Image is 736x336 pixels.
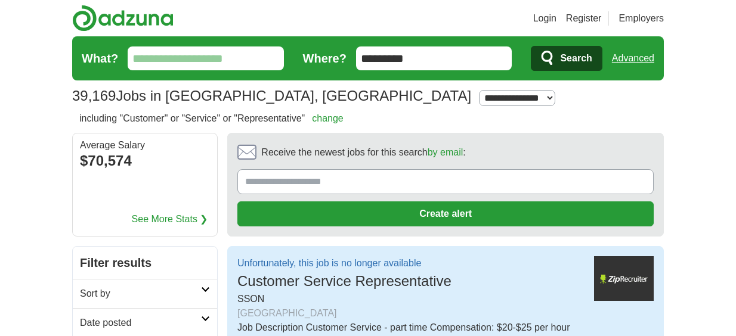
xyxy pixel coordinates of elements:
a: Login [533,11,556,26]
label: Where? [303,49,347,67]
a: Employers [619,11,664,26]
button: Search [531,46,602,71]
h2: Sort by [80,287,201,301]
h2: including "Customer" or "Service" or "Representative" [79,111,344,126]
a: Sort by [73,279,217,308]
span: Receive the newest jobs for this search : [261,145,465,160]
p: Unfortunately, this job is no longer available [237,256,452,270]
div: SSON [237,292,585,321]
h1: Jobs in [GEOGRAPHIC_DATA], [GEOGRAPHIC_DATA] [72,88,471,104]
img: Adzuna logo [72,5,174,32]
a: Advanced [612,46,654,70]
button: Create alert [237,201,654,226]
h2: Filter results [73,247,217,279]
img: ZipRecruiter logo [594,256,654,301]
label: What? [82,49,118,67]
div: Average Salary [80,141,210,150]
span: 39,169 [72,85,116,107]
a: See More Stats ❯ [132,212,208,226]
h2: Date posted [80,316,201,330]
a: change [312,113,344,123]
a: Register [566,11,602,26]
span: Customer Service Representative [237,273,452,289]
div: $70,574 [80,150,210,172]
a: by email [428,147,463,157]
span: Search [560,46,592,70]
div: [GEOGRAPHIC_DATA] [237,306,585,321]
